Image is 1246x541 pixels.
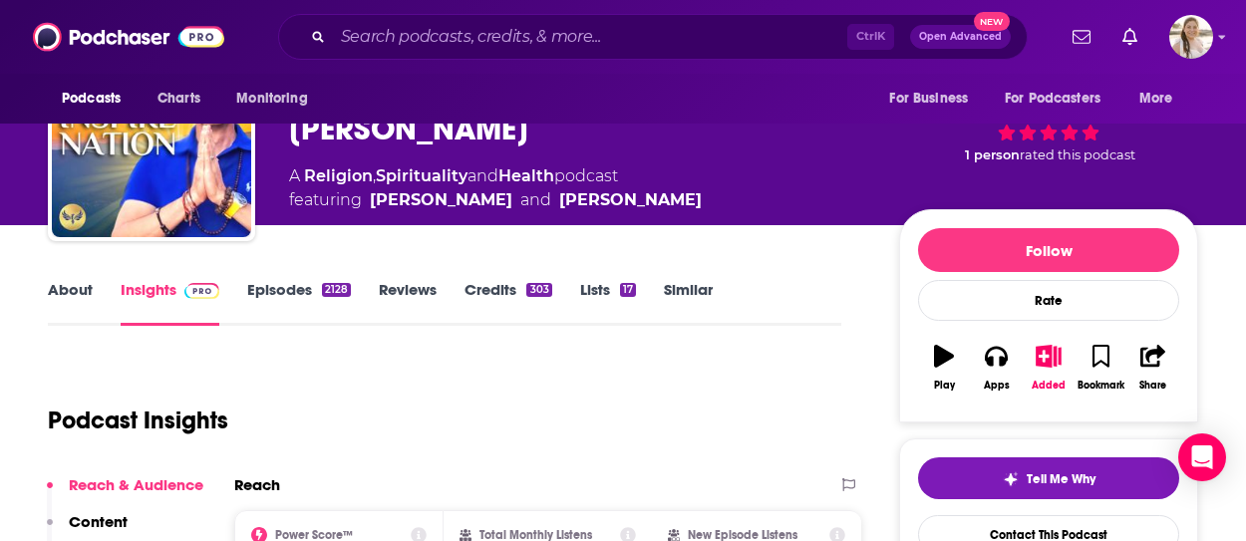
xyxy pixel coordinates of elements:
span: , [373,166,376,185]
button: open menu [48,80,147,118]
span: Ctrl K [847,24,894,50]
h2: Reach [234,475,280,494]
a: Lists17 [580,280,636,326]
img: Podchaser - Follow, Share and Rate Podcasts [33,18,224,56]
div: Bookmark [1078,380,1124,392]
div: Added [1032,380,1066,392]
a: Similar [664,280,713,326]
button: open menu [1125,80,1198,118]
span: Charts [157,85,200,113]
span: For Business [889,85,968,113]
div: Rate [918,280,1179,321]
div: 2128 [322,283,351,297]
a: Credits303 [465,280,551,326]
a: Show notifications dropdown [1065,20,1098,54]
div: [PERSON_NAME] [370,188,512,212]
div: A podcast [289,164,702,212]
a: Health [498,166,554,185]
div: Apps [984,380,1010,392]
img: User Profile [1169,15,1213,59]
button: Apps [970,332,1022,404]
div: Play [934,380,955,392]
div: Search podcasts, credits, & more... [278,14,1028,60]
span: rated this podcast [1020,147,1135,162]
span: 1 person [965,147,1020,162]
h1: Podcast Insights [48,406,228,435]
span: Open Advanced [919,32,1002,42]
a: Religion [304,166,373,185]
img: Inspire Nation Show with Michael Sandler [52,38,251,237]
button: Reach & Audience [47,475,203,512]
div: [PERSON_NAME] [559,188,702,212]
input: Search podcasts, credits, & more... [333,21,847,53]
span: Monitoring [236,85,307,113]
span: For Podcasters [1005,85,1100,113]
p: Reach & Audience [69,475,203,494]
span: and [520,188,551,212]
button: Added [1023,332,1075,404]
button: open menu [222,80,333,118]
span: Podcasts [62,85,121,113]
button: open menu [875,80,993,118]
span: featuring [289,188,702,212]
div: 303 [526,283,551,297]
button: Open AdvancedNew [910,25,1011,49]
button: Show profile menu [1169,15,1213,59]
span: More [1139,85,1173,113]
span: Logged in as acquavie [1169,15,1213,59]
button: Share [1127,332,1179,404]
button: Follow [918,228,1179,272]
img: tell me why sparkle [1003,471,1019,487]
div: Share [1139,380,1166,392]
span: Tell Me Why [1027,471,1095,487]
a: About [48,280,93,326]
button: tell me why sparkleTell Me Why [918,457,1179,499]
a: Reviews [379,280,437,326]
a: InsightsPodchaser Pro [121,280,219,326]
button: Bookmark [1075,332,1126,404]
span: and [467,166,498,185]
div: 17 [620,283,636,297]
button: Play [918,332,970,404]
a: Spirituality [376,166,467,185]
button: open menu [992,80,1129,118]
div: Open Intercom Messenger [1178,433,1226,481]
a: Episodes2128 [247,280,351,326]
span: New [974,12,1010,31]
p: Content [69,512,128,531]
a: Show notifications dropdown [1114,20,1145,54]
img: Podchaser Pro [184,283,219,299]
a: Charts [145,80,212,118]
